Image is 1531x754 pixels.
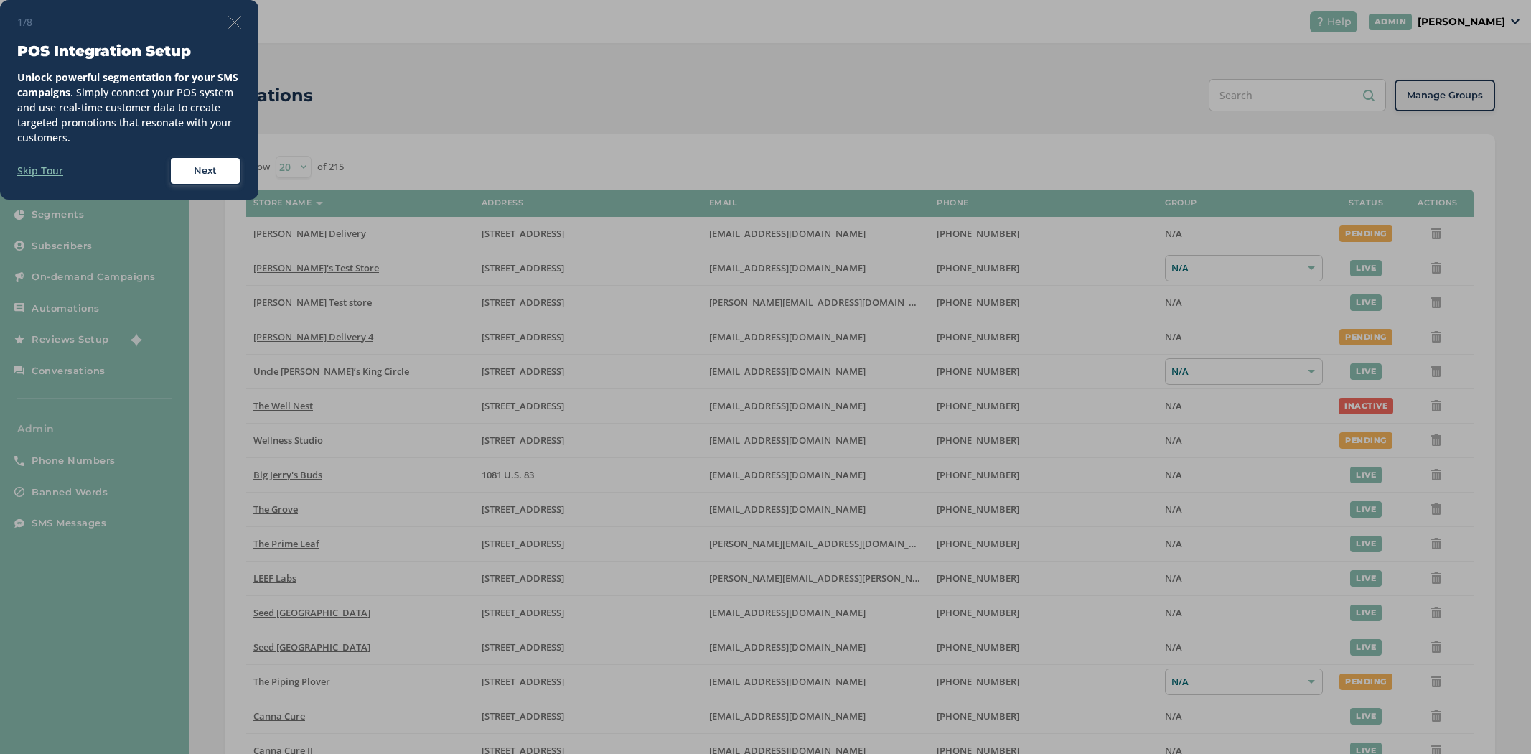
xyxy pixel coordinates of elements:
[1459,685,1531,754] iframe: Chat Widget
[17,70,241,145] div: . Simply connect your POS system and use real-time customer data to create targeted promotions th...
[194,164,217,178] span: Next
[228,16,241,29] img: icon-close-thin-accent-606ae9a3.svg
[17,41,241,61] h3: POS Integration Setup
[17,70,238,99] strong: Unlock powerful segmentation for your SMS campaigns
[17,163,63,178] label: Skip Tour
[169,157,241,185] button: Next
[17,14,32,29] span: 1/8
